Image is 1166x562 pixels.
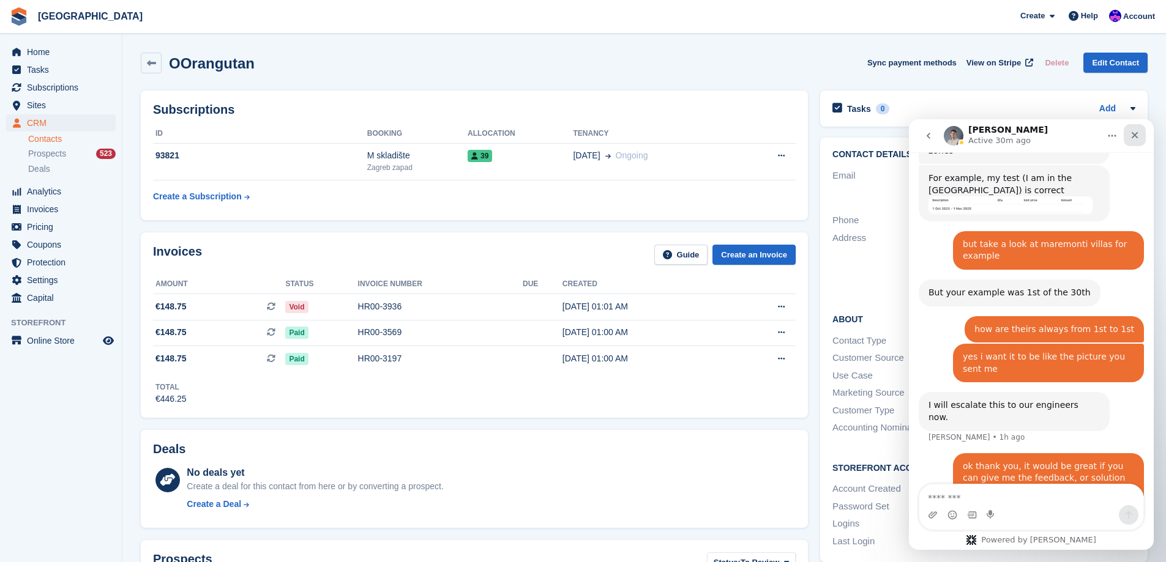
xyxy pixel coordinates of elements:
span: Coupons [27,236,100,253]
span: Storefront [11,317,122,329]
span: €148.75 [155,352,187,365]
th: Due [523,275,562,294]
th: Allocation [468,124,573,144]
a: menu [6,218,116,235]
a: menu [6,201,116,218]
th: ID [153,124,367,144]
span: Online Store [27,332,100,349]
div: [DATE] 01:01 AM [562,300,730,313]
span: Paid [285,353,308,365]
div: Use Case [832,369,984,383]
div: HR00-3936 [358,300,523,313]
a: menu [6,79,116,96]
div: 523 [96,149,116,159]
a: Add [1099,102,1116,116]
a: Edit Contact [1083,53,1148,73]
a: View on Stripe [962,53,1036,73]
a: Create a Subscription [153,185,250,208]
a: menu [6,254,116,271]
span: Create [1020,10,1045,22]
h2: Storefront Account [832,461,1135,473]
span: Help [1081,10,1098,22]
a: menu [6,114,116,131]
button: Sync payment methods [867,53,957,73]
span: €148.75 [155,300,187,313]
a: Prospects 523 [28,147,116,160]
span: Invoices [27,201,100,218]
div: Zagreb zapad [367,162,468,173]
span: Prospects [28,148,66,160]
div: M skladište [367,149,468,162]
div: [DATE] 01:00 AM [562,326,730,339]
div: [DATE] 01:00 AM [562,352,730,365]
h2: Deals [153,442,185,456]
th: Amount [153,275,285,294]
th: Booking [367,124,468,144]
img: Ivan Gačić [1109,10,1121,22]
span: Deals [28,163,50,175]
div: Marketing Source [832,386,984,400]
span: View on Stripe [966,57,1021,69]
a: Contacts [28,133,116,145]
div: Create a Subscription [153,190,242,203]
a: menu [6,289,116,306]
div: Address [832,231,984,286]
a: menu [6,43,116,61]
span: Pricing [27,218,100,235]
span: Ongoing [616,150,648,160]
a: Guide [654,245,708,265]
div: 0 [876,103,890,114]
h2: Tasks [847,103,871,114]
div: HR00-3569 [358,326,523,339]
h2: Invoices [153,245,202,265]
button: Delete [1040,53,1074,73]
div: HR00-3197 [358,352,523,365]
span: Paid [285,327,308,339]
th: Tenancy [573,124,739,144]
div: Contact Type [832,334,984,348]
span: [DATE] [573,149,600,162]
div: Email [832,169,984,210]
span: CRM [27,114,100,131]
div: Customer Type [832,404,984,418]
div: Phone [832,213,984,227]
div: Create a Deal [187,498,241,511]
div: Customer Source [832,351,984,365]
a: [GEOGRAPHIC_DATA] [33,6,148,26]
span: Settings [27,272,100,289]
div: €446.25 [155,393,187,405]
span: 39 [468,150,492,162]
span: Tasks [27,61,100,78]
div: Accounting Nominal Code [832,421,984,435]
iframe: Intercom live chat [909,119,1154,550]
a: menu [6,183,116,200]
h2: Contact Details [832,150,1135,160]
